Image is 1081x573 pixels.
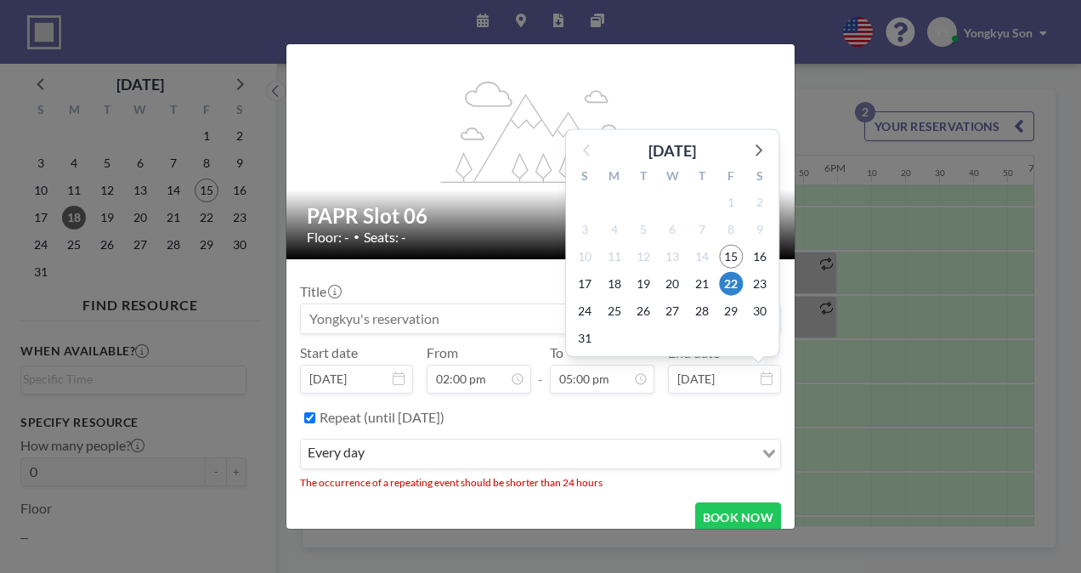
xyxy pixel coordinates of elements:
[550,344,563,361] label: To
[695,502,781,532] button: BOOK NOW
[538,350,543,388] span: -
[427,344,458,361] label: From
[441,80,642,182] g: flex-grow: 1.2;
[307,203,776,229] h2: PAPR Slot 06
[354,230,359,243] span: •
[301,440,780,468] div: Search for option
[300,476,781,489] li: The occurrence of a repeating event should be shorter than 24 hours
[320,409,444,426] label: Repeat (until [DATE])
[364,229,406,246] span: Seats: -
[307,229,349,246] span: Floor: -
[370,443,752,465] input: Search for option
[300,344,358,361] label: Start date
[300,283,340,300] label: Title
[304,443,368,465] span: every day
[301,304,780,333] input: Yongkyu's reservation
